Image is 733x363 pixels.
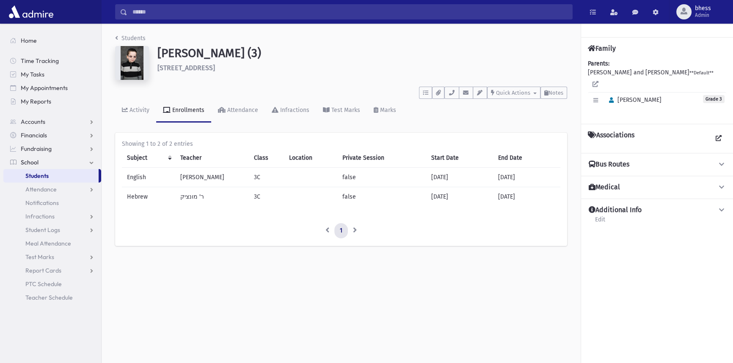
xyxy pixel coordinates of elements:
[540,87,567,99] button: Notes
[3,81,101,95] a: My Appointments
[3,156,101,169] a: School
[157,46,567,60] h1: [PERSON_NAME] (3)
[426,187,493,207] td: [DATE]
[595,215,606,230] a: Edit
[21,71,44,78] span: My Tasks
[226,106,258,114] div: Attendance
[25,253,54,261] span: Test Marks
[493,148,560,168] th: End Date
[588,206,726,215] button: Additional Info
[588,60,609,67] b: Parents:
[3,210,101,223] a: Infractions
[589,183,620,192] h4: Medical
[25,294,73,301] span: Teacher Schedule
[128,106,149,114] div: Activity
[284,148,337,168] th: Location
[21,37,37,44] span: Home
[25,280,62,288] span: PTC Schedule
[588,183,726,192] button: Medical
[21,131,47,139] span: Financials
[695,5,711,12] span: bhess
[3,169,99,183] a: Students
[171,106,204,114] div: Enrollments
[21,57,59,65] span: Time Tracking
[3,250,101,264] a: Test Marks
[211,99,265,123] a: Attendance
[378,106,396,114] div: Marks
[122,187,175,207] td: Hebrew
[3,196,101,210] a: Notifications
[25,172,49,180] span: Students
[337,168,426,187] td: false
[175,168,249,187] td: [PERSON_NAME]
[127,4,572,19] input: Search
[3,34,101,47] a: Home
[122,139,560,148] div: Showing 1 to 2 of 2 entries
[3,54,101,68] a: Time Tracking
[3,183,101,196] a: Attendance
[25,267,61,274] span: Report Cards
[21,118,45,126] span: Accounts
[337,187,426,207] td: false
[3,277,101,291] a: PTC Schedule
[695,12,711,19] span: Admin
[21,158,39,166] span: School
[265,99,316,123] a: Infractions
[249,187,284,207] td: 3C
[3,95,101,108] a: My Reports
[3,142,101,156] a: Fundraising
[426,148,493,168] th: Start Date
[115,35,146,42] a: Students
[122,168,175,187] td: English
[21,98,51,105] span: My Reports
[3,223,101,237] a: Student Logs
[496,90,530,96] span: Quick Actions
[21,145,52,153] span: Fundraising
[25,226,60,234] span: Student Logs
[3,264,101,277] a: Report Cards
[588,160,726,169] button: Bus Routes
[157,64,567,72] h6: [STREET_ADDRESS]
[3,291,101,304] a: Teacher Schedule
[278,106,309,114] div: Infractions
[588,59,726,117] div: [PERSON_NAME] and [PERSON_NAME]
[122,148,175,168] th: Subject
[703,95,725,103] span: Grade 3
[589,160,629,169] h4: Bus Routes
[175,187,249,207] td: ר' מונציק
[25,213,55,220] span: Infractions
[249,148,284,168] th: Class
[3,68,101,81] a: My Tasks
[316,99,367,123] a: Test Marks
[426,168,493,187] td: [DATE]
[175,148,249,168] th: Teacher
[548,90,563,96] span: Notes
[367,99,403,123] a: Marks
[589,206,642,215] h4: Additional Info
[493,168,560,187] td: [DATE]
[115,34,146,46] nav: breadcrumb
[337,148,426,168] th: Private Session
[588,44,616,52] h4: Family
[3,128,101,142] a: Financials
[493,187,560,207] td: [DATE]
[156,99,211,123] a: Enrollments
[25,240,71,247] span: Meal Attendance
[25,186,57,193] span: Attendance
[330,106,360,114] div: Test Marks
[711,131,726,146] a: View all Associations
[115,99,156,123] a: Activity
[25,199,59,207] span: Notifications
[7,3,55,20] img: AdmirePro
[3,237,101,250] a: Meal Attendance
[249,168,284,187] td: 3C
[605,96,661,104] span: [PERSON_NAME]
[334,223,348,238] a: 1
[487,87,540,99] button: Quick Actions
[588,131,634,146] h4: Associations
[3,115,101,128] a: Accounts
[21,84,68,92] span: My Appointments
